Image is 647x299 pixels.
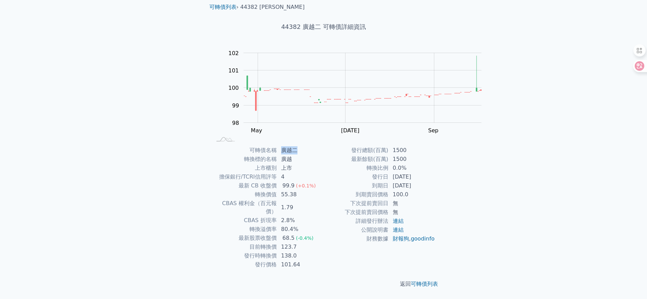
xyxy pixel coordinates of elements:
span: (+0.1%) [296,183,316,188]
div: 68.5 [281,234,296,242]
h1: 44382 廣越二 可轉債詳細資訊 [204,22,443,32]
tspan: Sep [428,127,438,134]
td: 2.8% [277,216,324,225]
td: CBAS 折現率 [212,216,277,225]
td: 4 [277,172,324,181]
td: 101.64 [277,260,324,269]
a: 可轉債列表 [209,4,237,10]
tspan: 102 [228,50,239,56]
a: goodinfo [411,235,435,242]
td: 廣越二 [277,146,324,155]
td: 55.38 [277,190,324,199]
td: 可轉債名稱 [212,146,277,155]
td: 上市櫃別 [212,164,277,172]
td: [DATE] [389,172,435,181]
td: [DATE] [389,181,435,190]
td: 轉換價值 [212,190,277,199]
a: 財報狗 [393,235,409,242]
td: 轉換標的名稱 [212,155,277,164]
td: CBAS 權利金（百元報價） [212,199,277,216]
tspan: 99 [232,102,239,109]
td: 100.0 [389,190,435,199]
tspan: 100 [228,85,239,91]
td: 目前轉換價 [212,243,277,251]
td: 上市 [277,164,324,172]
tspan: 101 [228,67,239,74]
a: 可轉債列表 [411,281,438,287]
p: 返回 [204,280,443,288]
td: 廣越 [277,155,324,164]
td: 1.79 [277,199,324,216]
td: 最新餘額(百萬) [324,155,389,164]
span: (-0.4%) [296,235,313,241]
tspan: [DATE] [341,127,359,134]
td: 1500 [389,146,435,155]
td: 無 [389,199,435,208]
td: 財務數據 [324,234,389,243]
div: 99.9 [281,182,296,190]
li: › [209,3,239,11]
td: 最新 CB 收盤價 [212,181,277,190]
td: 80.4% [277,225,324,234]
td: 擔保銀行/TCRI信用評等 [212,172,277,181]
td: 無 [389,208,435,217]
td: 138.0 [277,251,324,260]
g: Chart [220,50,492,134]
td: 發行總額(百萬) [324,146,389,155]
td: 發行時轉換價 [212,251,277,260]
tspan: May [251,127,262,134]
a: 連結 [393,227,404,233]
td: 發行日 [324,172,389,181]
td: 轉換比例 [324,164,389,172]
iframe: Chat Widget [613,266,647,299]
td: 詳細發行辦法 [324,217,389,226]
td: 1500 [389,155,435,164]
td: 最新股票收盤價 [212,234,277,243]
td: 轉換溢價率 [212,225,277,234]
td: 發行價格 [212,260,277,269]
td: 下次提前賣回日 [324,199,389,208]
li: 44382 [PERSON_NAME] [240,3,305,11]
td: 公開說明書 [324,226,389,234]
tspan: 98 [232,120,239,126]
td: , [389,234,435,243]
td: 下次提前賣回價格 [324,208,389,217]
td: 到期賣回價格 [324,190,389,199]
a: 連結 [393,218,404,224]
td: 到期日 [324,181,389,190]
td: 0.0% [389,164,435,172]
td: 123.7 [277,243,324,251]
div: 聊天小工具 [613,266,647,299]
